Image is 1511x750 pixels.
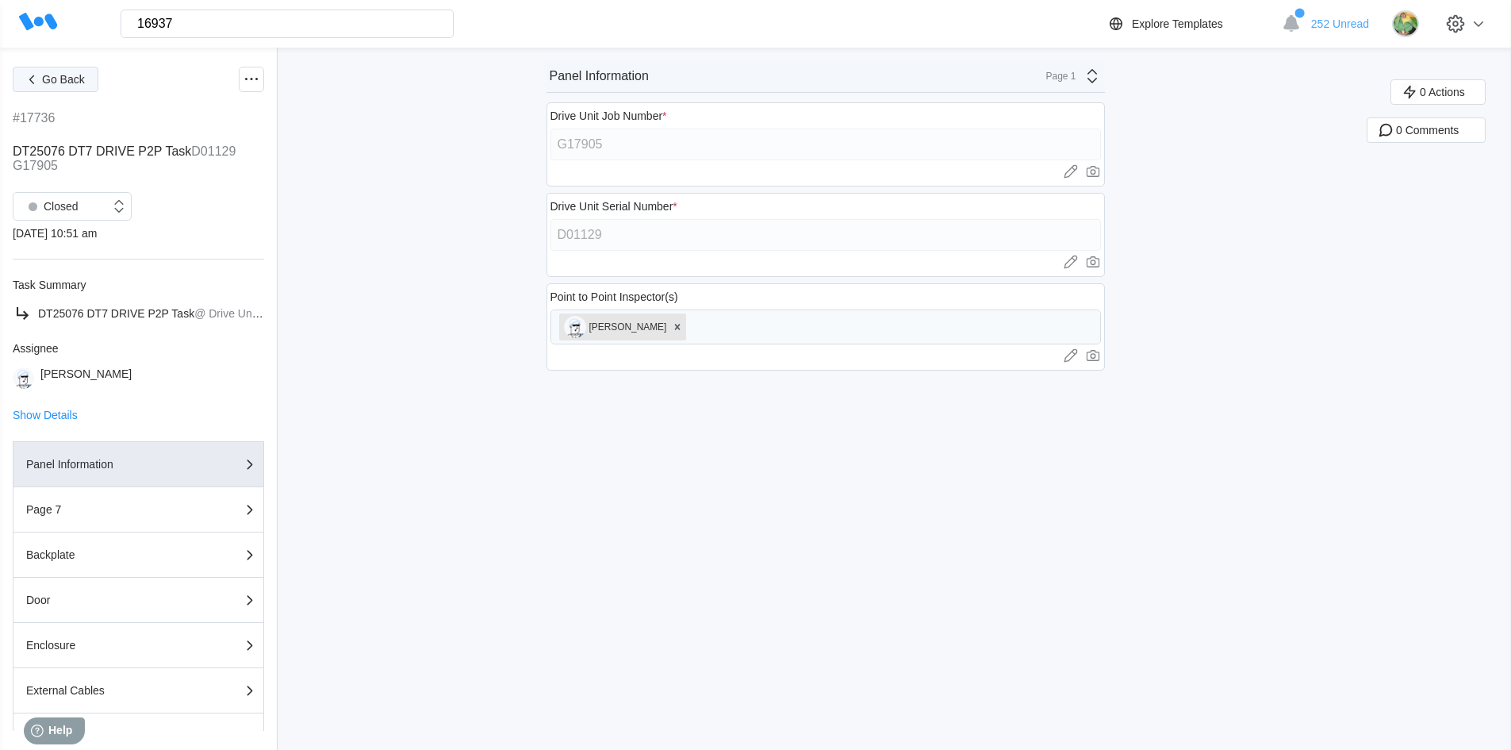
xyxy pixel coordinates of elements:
button: Page 7 [13,487,264,533]
span: 252 Unread [1311,17,1369,30]
div: Closed [21,195,79,217]
img: clout-01.png [13,367,34,389]
button: Panel Information [13,441,264,487]
span: DT25076 DT7 DRIVE P2P Task [38,307,194,320]
button: External Cables [13,668,264,713]
button: 0 Actions [1390,79,1486,105]
input: Type here... [550,129,1101,160]
div: Task Summary [13,279,264,291]
input: Type here... [550,219,1101,251]
span: DT25076 DT7 DRIVE P2P Task [13,144,191,158]
button: Enclosure [13,623,264,668]
span: 0 Actions [1420,87,1465,98]
div: Enclosure [26,640,185,651]
button: 0 Comments [1367,117,1486,143]
input: Search WorkClout [121,10,454,38]
div: Drive Unit Serial Number [550,200,677,213]
div: Panel Information [550,69,649,83]
img: images.jpg [1392,10,1419,37]
mark: @ Drive Unit Serial Number [194,307,332,320]
div: Backplate [26,549,185,560]
button: Show Details [13,410,78,421]
div: Page 1 [1037,71,1076,82]
div: Drive Unit Job Number [550,110,667,122]
div: [DATE] 10:51 am [13,227,264,240]
a: DT25076 DT7 DRIVE P2P Task@ Drive Unit Serial Number [13,304,264,323]
div: [PERSON_NAME] [40,367,132,389]
button: Go Back [13,67,98,92]
mark: D01129 [191,144,236,158]
button: Door [13,578,264,623]
div: Assignee [13,342,264,355]
a: Explore Templates [1106,14,1274,33]
button: Backplate [13,533,264,578]
div: Point to Point Inspector(s) [550,290,678,303]
div: Explore Templates [1132,17,1223,30]
span: 0 Comments [1396,125,1459,136]
mark: G17905 [13,159,58,172]
div: Door [26,594,185,606]
span: Go Back [42,74,85,85]
div: #17736 [13,111,55,125]
div: Page 7 [26,504,185,515]
div: External Cables [26,685,185,696]
div: Panel Information [26,459,185,470]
